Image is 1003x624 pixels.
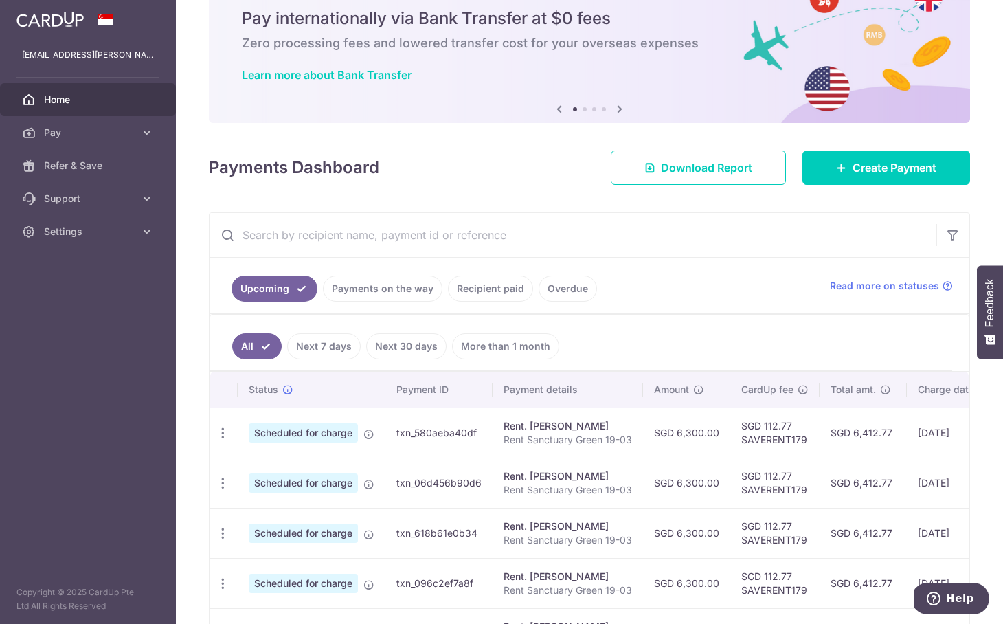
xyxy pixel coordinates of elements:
div: Rent. [PERSON_NAME] [504,419,632,433]
th: Payment details [493,372,643,408]
a: Download Report [611,151,786,185]
td: SGD 6,412.77 [820,508,907,558]
div: Rent. [PERSON_NAME] [504,520,632,533]
td: txn_06d456b90d6 [385,458,493,508]
span: Download Report [661,159,752,176]
input: Search by recipient name, payment id or reference [210,213,936,257]
button: Feedback - Show survey [977,265,1003,359]
td: SGD 6,412.77 [820,458,907,508]
p: Rent Sanctuary Green 19-03 [504,483,632,497]
span: Scheduled for charge [249,524,358,543]
td: SGD 112.77 SAVERENT179 [730,458,820,508]
a: Payments on the way [323,276,442,302]
span: Create Payment [853,159,936,176]
td: [DATE] [907,558,1000,608]
div: Rent. [PERSON_NAME] [504,570,632,583]
td: [DATE] [907,458,1000,508]
a: Next 30 days [366,333,447,359]
a: Upcoming [232,276,317,302]
a: Next 7 days [287,333,361,359]
div: Rent. [PERSON_NAME] [504,469,632,483]
span: Settings [44,225,135,238]
a: Overdue [539,276,597,302]
span: Scheduled for charge [249,423,358,443]
h4: Payments Dashboard [209,155,379,180]
h5: Pay internationally via Bank Transfer at $0 fees [242,8,937,30]
span: Scheduled for charge [249,574,358,593]
td: [DATE] [907,508,1000,558]
p: Rent Sanctuary Green 19-03 [504,433,632,447]
img: CardUp [16,11,84,27]
span: CardUp fee [741,383,793,397]
span: Total amt. [831,383,876,397]
span: Refer & Save [44,159,135,172]
td: SGD 112.77 SAVERENT179 [730,408,820,458]
span: Scheduled for charge [249,473,358,493]
p: Rent Sanctuary Green 19-03 [504,533,632,547]
td: SGD 6,300.00 [643,458,730,508]
td: txn_096c2ef7a8f [385,558,493,608]
span: Charge date [918,383,974,397]
td: SGD 112.77 SAVERENT179 [730,558,820,608]
span: Pay [44,126,135,140]
h6: Zero processing fees and lowered transfer cost for your overseas expenses [242,35,937,52]
span: Read more on statuses [830,279,939,293]
span: Status [249,383,278,397]
td: SGD 112.77 SAVERENT179 [730,508,820,558]
p: [EMAIL_ADDRESS][PERSON_NAME][DOMAIN_NAME] [22,48,154,62]
td: SGD 6,300.00 [643,508,730,558]
a: Recipient paid [448,276,533,302]
td: SGD 6,300.00 [643,558,730,608]
a: Learn more about Bank Transfer [242,68,412,82]
td: txn_618b61e0b34 [385,508,493,558]
td: SGD 6,300.00 [643,408,730,458]
span: Home [44,93,135,107]
td: SGD 6,412.77 [820,408,907,458]
span: Support [44,192,135,205]
p: Rent Sanctuary Green 19-03 [504,583,632,597]
td: SGD 6,412.77 [820,558,907,608]
span: Feedback [984,279,996,327]
a: All [232,333,282,359]
td: txn_580aeba40df [385,408,493,458]
a: Create Payment [802,151,970,185]
td: [DATE] [907,408,1000,458]
span: Amount [654,383,689,397]
a: More than 1 month [452,333,559,359]
iframe: Opens a widget where you can find more information [914,583,989,617]
a: Read more on statuses [830,279,953,293]
th: Payment ID [385,372,493,408]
